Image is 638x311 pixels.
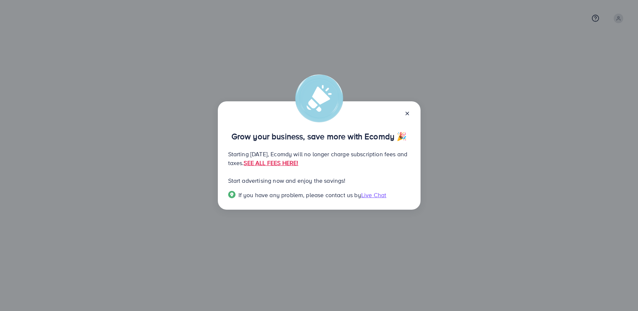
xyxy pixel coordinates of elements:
[228,176,410,185] p: Start advertising now and enjoy the savings!
[244,159,298,167] a: SEE ALL FEES HERE!
[228,191,236,198] img: Popup guide
[228,132,410,141] p: Grow your business, save more with Ecomdy 🎉
[361,191,386,199] span: Live Chat
[295,74,343,122] img: alert
[228,150,410,167] p: Starting [DATE], Ecomdy will no longer charge subscription fees and taxes.
[238,191,361,199] span: If you have any problem, please contact us by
